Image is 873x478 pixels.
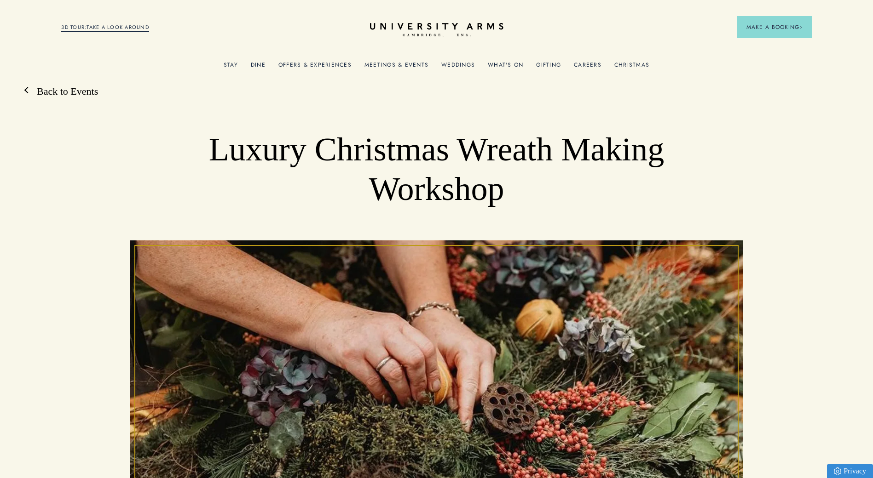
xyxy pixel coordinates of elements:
a: Stay [224,62,238,74]
a: Meetings & Events [364,62,428,74]
a: Christmas [614,62,649,74]
span: Make a Booking [746,23,803,31]
a: What's On [488,62,523,74]
a: Gifting [536,62,561,74]
a: Offers & Experiences [278,62,352,74]
h1: Luxury Christmas Wreath Making Workshop [191,130,682,209]
a: Dine [251,62,266,74]
a: Weddings [441,62,475,74]
img: Privacy [834,467,841,475]
a: Home [370,23,503,37]
a: Careers [574,62,601,74]
a: Back to Events [28,85,98,98]
button: Make a BookingArrow icon [737,16,812,38]
a: 3D TOUR:TAKE A LOOK AROUND [61,23,149,32]
img: Arrow icon [799,26,803,29]
a: Privacy [827,464,873,478]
